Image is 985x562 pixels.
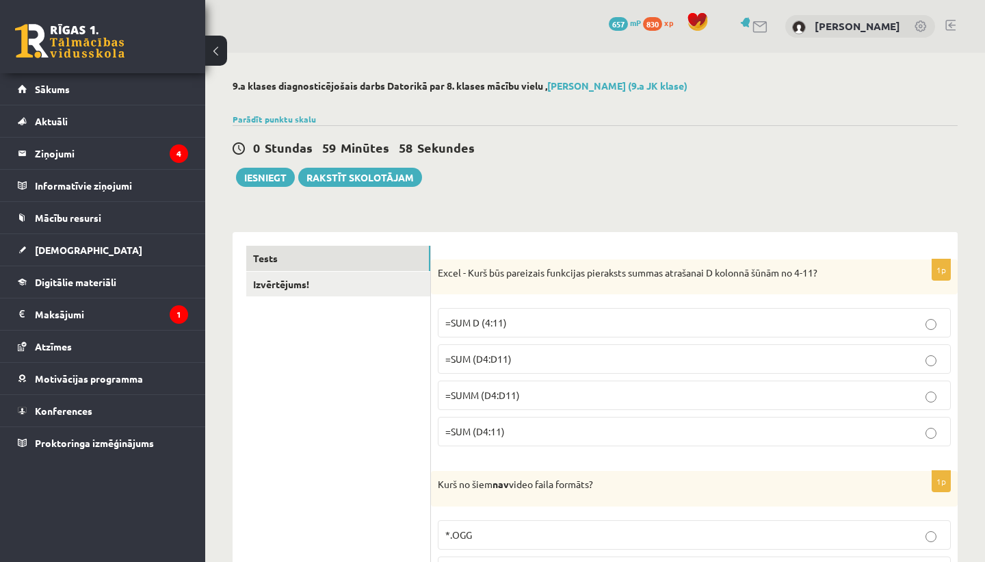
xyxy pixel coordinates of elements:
a: Digitālie materiāli [18,266,188,298]
span: Motivācijas programma [35,372,143,385]
a: 657 mP [609,17,641,28]
a: Izvērtējums! [246,272,430,297]
span: Stundas [265,140,313,155]
span: Sākums [35,83,70,95]
a: [DEMOGRAPHIC_DATA] [18,234,188,266]
legend: Maksājumi [35,298,188,330]
a: Parādīt punktu skalu [233,114,316,125]
span: =SUMM (D4:D11) [445,389,520,401]
i: 1 [170,305,188,324]
span: Mācību resursi [35,212,101,224]
a: Atzīmes [18,331,188,362]
legend: Informatīvie ziņojumi [35,170,188,201]
span: 657 [609,17,628,31]
span: =SUM D (4:11) [445,316,507,329]
span: Atzīmes [35,340,72,353]
a: 830 xp [643,17,680,28]
a: Mācību resursi [18,202,188,233]
p: 1p [932,470,951,492]
a: Sākums [18,73,188,105]
input: =SUM (D4:11) [925,428,936,439]
button: Iesniegt [236,168,295,187]
span: 0 [253,140,260,155]
span: Minūtes [341,140,389,155]
input: =SUMM (D4:D11) [925,392,936,403]
span: *.OGG [445,528,472,541]
input: =SUM (D4:D11) [925,355,936,366]
span: =SUM (D4:D11) [445,353,512,365]
a: Maksājumi1 [18,298,188,330]
span: mP [630,17,641,28]
span: xp [664,17,673,28]
p: Kurš no šiem video faila formāts? [438,478,882,491]
span: 58 [399,140,412,155]
span: Sekundes [417,140,475,155]
a: Tests [246,246,430,271]
span: Digitālie materiāli [35,276,116,288]
span: 830 [643,17,662,31]
a: Proktoringa izmēģinājums [18,427,188,459]
img: Loreta Kiršblūma [792,21,806,34]
a: [PERSON_NAME] [815,19,900,33]
a: Ziņojumi4 [18,138,188,169]
legend: Ziņojumi [35,138,188,169]
span: Konferences [35,405,92,417]
p: Excel - Kurš būs pareizais funkcijas pieraksts summas atrašanai D kolonnā šūnām no 4-11? [438,266,882,280]
p: 1p [932,259,951,281]
h2: 9.a klases diagnosticējošais darbs Datorikā par 8. klases mācību vielu , [233,80,958,92]
a: Rakstīt skolotājam [298,168,422,187]
span: [DEMOGRAPHIC_DATA] [35,244,142,256]
span: =SUM (D4:11) [445,425,505,437]
a: Konferences [18,395,188,426]
input: *.OGG [925,531,936,542]
a: [PERSON_NAME] (9.a JK klase) [547,79,687,92]
span: Aktuāli [35,115,68,127]
a: Informatīvie ziņojumi [18,170,188,201]
strong: nav [492,478,509,490]
i: 4 [170,144,188,163]
span: Proktoringa izmēģinājums [35,437,154,449]
input: =SUM D (4:11) [925,319,936,330]
a: Motivācijas programma [18,363,188,394]
span: 59 [322,140,336,155]
a: Rīgas 1. Tālmācības vidusskola [15,24,124,58]
a: Aktuāli [18,105,188,137]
